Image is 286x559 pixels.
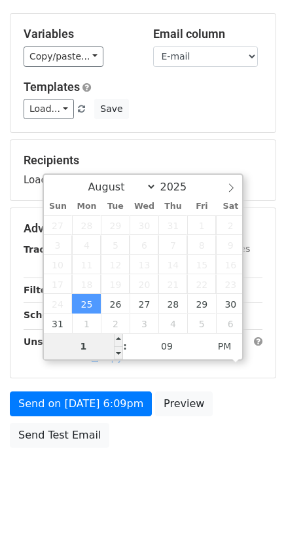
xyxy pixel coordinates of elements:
span: August 16, 2025 [216,255,245,274]
span: August 10, 2025 [44,255,73,274]
span: July 28, 2025 [72,215,101,235]
span: Wed [130,202,158,211]
span: August 1, 2025 [187,215,216,235]
span: August 28, 2025 [158,294,187,314]
span: August 26, 2025 [101,294,130,314]
span: : [123,333,127,359]
a: Send on [DATE] 6:09pm [10,391,152,416]
span: Thu [158,202,187,211]
span: September 6, 2025 [216,314,245,333]
span: August 25, 2025 [72,294,101,314]
div: 聊天小组件 [221,496,286,559]
strong: Tracking [24,244,67,255]
span: July 29, 2025 [101,215,130,235]
span: August 14, 2025 [158,255,187,274]
span: August 13, 2025 [130,255,158,274]
span: August 3, 2025 [44,235,73,255]
a: Copy/paste... [24,46,103,67]
span: August 30, 2025 [216,294,245,314]
a: Copy unsubscribe link [88,352,206,363]
span: September 5, 2025 [187,314,216,333]
span: August 5, 2025 [101,235,130,255]
input: Year [156,181,204,193]
h5: Advanced [24,221,262,236]
span: Sun [44,202,73,211]
span: August 22, 2025 [187,274,216,294]
span: August 8, 2025 [187,235,216,255]
span: August 27, 2025 [130,294,158,314]
span: September 1, 2025 [72,314,101,333]
span: August 18, 2025 [72,274,101,294]
input: Hour [44,333,124,359]
a: Load... [24,99,74,119]
span: Tue [101,202,130,211]
span: September 2, 2025 [101,314,130,333]
span: August 2, 2025 [216,215,245,235]
span: Fri [187,202,216,211]
span: August 23, 2025 [216,274,245,294]
span: July 27, 2025 [44,215,73,235]
span: August 21, 2025 [158,274,187,294]
strong: Unsubscribe [24,336,88,347]
button: Save [94,99,128,119]
span: August 4, 2025 [72,235,101,255]
iframe: Chat Widget [221,496,286,559]
span: August 20, 2025 [130,274,158,294]
span: July 31, 2025 [158,215,187,235]
span: August 17, 2025 [44,274,73,294]
a: Send Test Email [10,423,109,448]
span: August 11, 2025 [72,255,101,274]
span: August 19, 2025 [101,274,130,294]
span: August 12, 2025 [101,255,130,274]
h5: Email column [153,27,263,41]
span: August 6, 2025 [130,235,158,255]
strong: Schedule [24,310,71,320]
span: September 3, 2025 [130,314,158,333]
span: September 4, 2025 [158,314,187,333]
span: Sat [216,202,245,211]
span: August 15, 2025 [187,255,216,274]
input: Minute [127,333,207,359]
h5: Recipients [24,153,262,168]
span: August 9, 2025 [216,235,245,255]
span: Click to toggle [207,333,243,359]
span: August 24, 2025 [44,294,73,314]
span: Mon [72,202,101,211]
h5: Variables [24,27,134,41]
strong: Filters [24,285,57,295]
span: August 31, 2025 [44,314,73,333]
span: August 29, 2025 [187,294,216,314]
a: Templates [24,80,80,94]
a: Preview [155,391,213,416]
span: July 30, 2025 [130,215,158,235]
span: August 7, 2025 [158,235,187,255]
div: Loading... [24,153,262,187]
